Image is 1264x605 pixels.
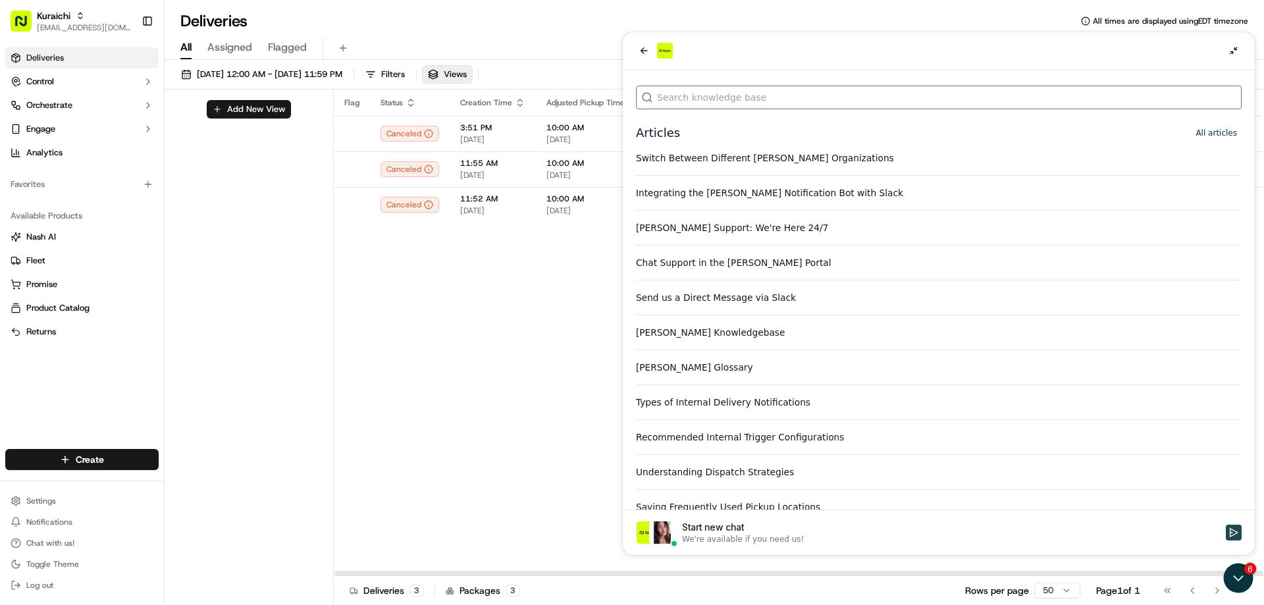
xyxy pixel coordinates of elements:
[5,513,159,531] button: Notifications
[5,205,159,226] div: Available Products
[11,278,153,290] a: Promise
[460,97,512,108] span: Creation Time
[180,39,192,55] span: All
[546,158,638,169] span: 10:00 AM
[409,585,424,596] div: 3
[1093,16,1248,26] span: All times are displayed using EDT timezone
[344,97,359,108] span: Flag
[5,298,159,319] button: Product Catalog
[460,134,525,145] span: [DATE]
[5,71,159,92] button: Control
[5,174,159,195] div: Favorites
[5,47,159,68] a: Deliveries
[26,147,63,159] span: Analytics
[26,123,55,135] span: Engage
[5,555,159,573] button: Toggle Theme
[5,274,159,295] button: Promise
[506,585,520,596] div: 3
[546,194,638,204] span: 10:00 AM
[26,231,56,243] span: Nash AI
[11,326,153,338] a: Returns
[460,122,525,133] span: 3:51 PM
[11,231,153,243] a: Nash AI
[26,496,56,506] span: Settings
[460,170,525,180] span: [DATE]
[381,197,439,213] button: Canceled
[1222,562,1257,597] iframe: Open customer support
[207,39,252,55] span: Assigned
[37,9,70,22] button: Kuraichi
[5,95,159,116] button: Orchestrate
[26,255,45,267] span: Fleet
[965,584,1029,597] p: Rows per page
[76,453,104,466] span: Create
[26,538,74,548] span: Chat with us!
[444,68,467,80] span: Views
[546,134,638,145] span: [DATE]
[623,32,1255,555] iframe: Customer support window
[5,534,159,552] button: Chat with us!
[422,65,473,84] button: Views
[5,5,136,37] button: Kuraichi[EMAIL_ADDRESS][DOMAIN_NAME]
[5,250,159,271] button: Fleet
[381,126,439,142] button: Canceled
[5,576,159,594] button: Log out
[37,22,131,33] button: [EMAIL_ADDRESS][DOMAIN_NAME]
[359,65,411,84] button: Filters
[460,194,525,204] span: 11:52 AM
[197,68,342,80] span: [DATE] 12:00 AM - [DATE] 11:59 PM
[26,517,72,527] span: Notifications
[11,255,153,267] a: Fleet
[381,68,405,80] span: Filters
[180,11,248,32] h1: Deliveries
[546,122,638,133] span: 10:00 AM
[175,65,348,84] button: [DATE] 12:00 AM - [DATE] 11:59 PM
[26,559,79,569] span: Toggle Theme
[207,100,291,118] button: Add New View
[546,97,625,108] span: Adjusted Pickup Time
[26,99,72,111] span: Orchestrate
[381,161,439,177] button: Canceled
[11,302,153,314] a: Product Catalog
[460,158,525,169] span: 11:55 AM
[446,584,520,597] div: Packages
[350,584,424,597] div: Deliveries
[5,118,159,140] button: Engage
[268,39,307,55] span: Flagged
[26,76,54,88] span: Control
[381,97,403,108] span: Status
